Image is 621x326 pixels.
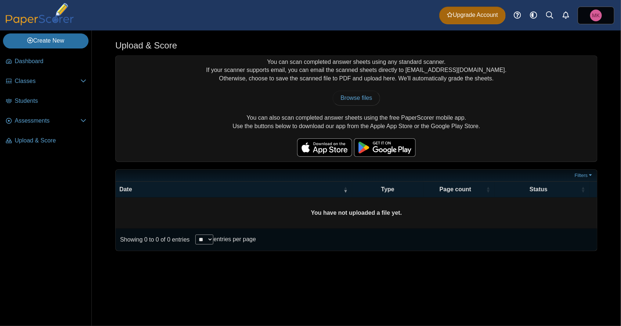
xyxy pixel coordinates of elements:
[3,112,89,130] a: Assessments
[15,97,86,105] span: Students
[311,210,402,216] b: You have not uploaded a file yet.
[340,95,372,101] span: Browse files
[447,11,498,19] span: Upgrade Account
[213,236,256,242] label: entries per page
[15,137,86,145] span: Upload & Score
[590,10,602,21] span: Marcelete King
[578,7,614,24] a: Marcelete King
[592,13,600,18] span: Marcelete King
[530,186,548,192] span: Status
[116,56,597,162] div: You can scan completed answer sheets using any standard scanner. If your scanner supports email, ...
[3,53,89,70] a: Dashboard
[3,93,89,110] a: Students
[15,57,86,65] span: Dashboard
[3,33,89,48] a: Create New
[354,138,416,157] img: google-play-badge.png
[3,3,76,25] img: PaperScorer
[119,186,132,192] span: Date
[581,182,585,197] span: Status : Activate to sort
[3,132,89,150] a: Upload & Score
[115,39,177,52] h1: Upload & Score
[3,73,89,90] a: Classes
[15,117,80,125] span: Assessments
[558,7,574,23] a: Alerts
[297,138,352,157] img: apple-store-badge.svg
[116,229,189,251] div: Showing 0 to 0 of 0 entries
[15,77,80,85] span: Classes
[486,182,490,197] span: Page count : Activate to sort
[439,7,506,24] a: Upgrade Account
[3,20,76,26] a: PaperScorer
[343,182,348,197] span: Date : Activate to remove sorting
[333,91,380,105] a: Browse files
[440,186,471,192] span: Page count
[381,186,394,192] span: Type
[573,172,595,179] a: Filters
